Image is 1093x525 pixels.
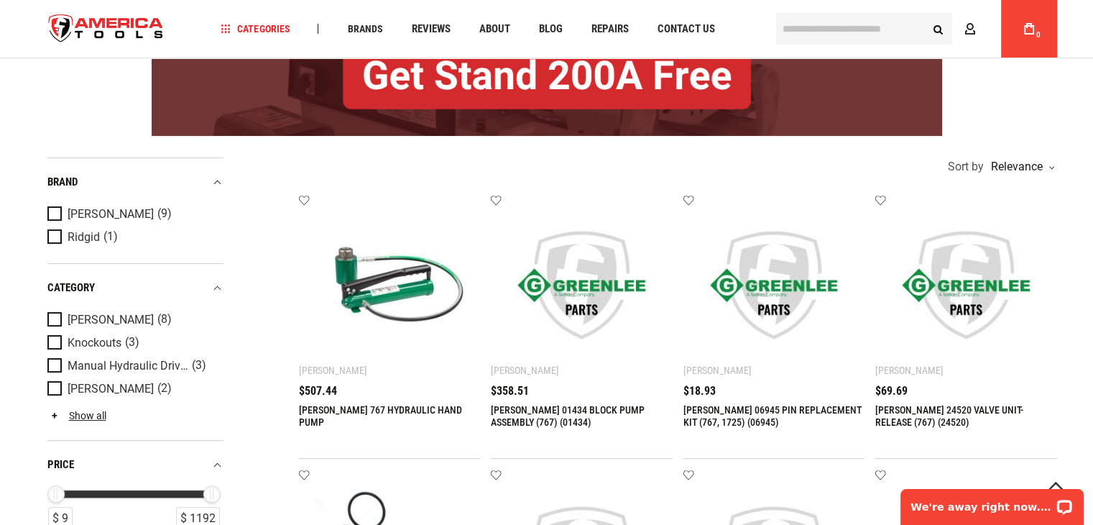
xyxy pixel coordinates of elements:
[299,404,462,428] a: [PERSON_NAME] 767 HYDRAULIC HAND PUMP
[157,383,172,395] span: (2)
[472,19,516,39] a: About
[47,455,223,475] div: price
[313,209,466,362] img: GREENLEE 767 HYDRAULIC HAND PUMP
[125,337,139,349] span: (3)
[1036,31,1041,39] span: 0
[948,161,984,173] span: Sort by
[341,19,389,39] a: Brands
[192,360,206,372] span: (3)
[47,312,220,328] a: [PERSON_NAME] (8)
[47,278,223,298] div: category
[299,365,367,376] div: [PERSON_NAME]
[47,335,220,351] a: Knockouts (3)
[875,404,1023,428] a: [PERSON_NAME] 24520 VALVE UNIT-RELEASE (767) (24520)
[925,15,952,42] button: Search
[584,19,635,39] a: Repairs
[157,208,172,220] span: (9)
[47,381,220,397] a: [PERSON_NAME] (2)
[68,231,100,244] span: Ridgid
[47,410,106,421] a: Show all
[103,231,118,243] span: (1)
[657,24,714,35] span: Contact Us
[214,19,296,39] a: Categories
[532,19,568,39] a: Blog
[37,2,176,56] a: store logo
[68,208,154,221] span: [PERSON_NAME]
[405,19,456,39] a: Reviews
[68,314,154,327] span: [PERSON_NAME]
[491,385,529,397] span: $358.51
[47,358,220,374] a: Manual Hydraulic Drivers & Kits (3)
[221,24,290,34] span: Categories
[68,383,154,396] span: [PERSON_NAME]
[650,19,721,39] a: Contact Us
[347,24,382,34] span: Brands
[875,365,944,376] div: [PERSON_NAME]
[505,209,658,362] img: Greenlee 01434 BLOCK PUMP ASSEMBLY (767) (01434)
[698,209,851,362] img: Greenlee 06945 PIN REPLACEMENT KIT (767, 1725) (06945)
[479,24,509,35] span: About
[47,173,223,192] div: Brand
[987,161,1053,173] div: Relevance
[37,2,176,56] img: America Tools
[47,206,220,222] a: [PERSON_NAME] (9)
[875,385,908,397] span: $69.69
[68,337,121,350] span: Knockouts
[538,24,562,35] span: Blog
[491,404,645,428] a: [PERSON_NAME] 01434 BLOCK PUMP ASSEMBLY (767) (01434)
[683,385,716,397] span: $18.93
[68,360,188,373] span: Manual Hydraulic Drivers & Kits
[683,365,752,376] div: [PERSON_NAME]
[299,385,337,397] span: $507.44
[157,314,172,326] span: (8)
[491,365,559,376] div: [PERSON_NAME]
[890,209,1043,362] img: Greenlee 24520 VALVE UNIT-RELEASE (767) (24520)
[591,24,628,35] span: Repairs
[411,24,450,35] span: Reviews
[891,480,1093,525] iframe: LiveChat chat widget
[47,229,220,245] a: Ridgid (1)
[683,404,862,428] a: [PERSON_NAME] 06945 PIN REPLACEMENT KIT (767, 1725) (06945)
